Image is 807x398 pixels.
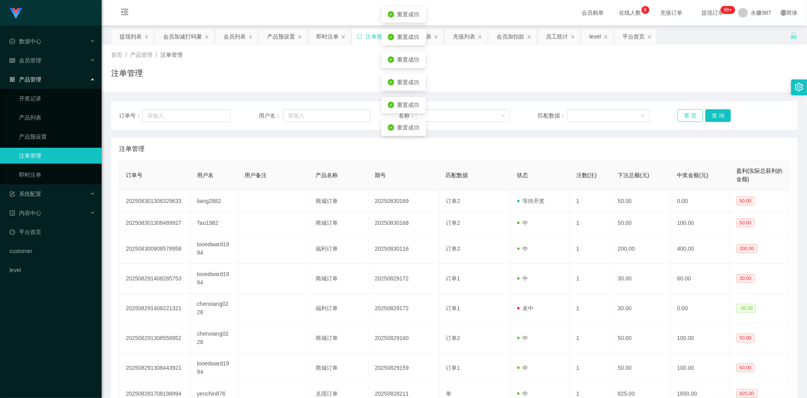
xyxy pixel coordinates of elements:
td: 202508291308443921 [119,353,191,383]
span: 单 [446,390,451,397]
td: 1 [570,264,612,294]
span: 产品管理 [10,76,41,83]
span: 中 [517,390,528,397]
i: icon: check-circle [388,56,394,63]
a: 产品预设置 [19,129,95,145]
div: 产品预设置 [267,29,295,44]
span: 订单1 [446,365,460,371]
i: 图标: close [603,35,608,39]
td: 1 [570,294,612,323]
td: 商城订单 [309,190,368,212]
span: 订单2 [446,335,460,341]
td: 20250830169 [368,190,439,212]
span: 中 [517,220,528,226]
span: 注单管理 [119,144,144,154]
span: 下注总额(元) [618,172,649,178]
td: 商城订单 [309,212,368,234]
span: 用户名： [259,112,283,120]
span: 重置成功 [397,79,420,85]
span: 中 [517,365,528,371]
td: 202508300908578958 [119,234,191,264]
td: 202508291308558952 [119,323,191,353]
td: 202508291408221321 [119,294,191,323]
td: 50.00 [611,212,670,234]
td: 100.00 [671,212,730,234]
span: 重置成功 [397,34,420,40]
div: 会员加减打码量 [163,29,202,44]
span: 订单号： [119,112,143,120]
i: 图标: close [297,35,302,39]
span: 重置成功 [397,56,420,63]
td: 100.00 [671,353,730,383]
i: 图标: check-circle-o [10,39,15,44]
div: 提现列表 [119,29,142,44]
span: 中 [517,335,528,341]
span: 未中 [517,305,534,311]
i: icon: check-circle [388,124,394,131]
input: 请输入 [283,109,370,122]
i: 图标: close [527,35,532,39]
i: 图标: appstore-o [10,77,15,82]
span: 盈利(实际总获利的金额) [736,168,783,182]
div: 员工统计 [546,29,568,44]
span: 50.00 [736,334,755,342]
h1: 注单管理 [111,67,143,79]
i: 图标: profile [10,210,15,216]
span: 内容中心 [10,210,41,216]
a: 图标: dashboard平台首页 [10,224,95,240]
i: 图标: form [10,191,15,197]
span: 30.00 [736,274,755,283]
i: 图标: close [204,35,209,39]
i: icon: check-circle [388,102,394,108]
span: 重置成功 [397,102,420,108]
span: 中奖金额(元) [677,172,709,178]
span: 订单2 [446,198,460,204]
td: 1 [570,212,612,234]
td: 50.00 [611,190,670,212]
span: 订单1 [446,305,460,311]
span: 825.00 [736,389,757,398]
div: 会员列表 [223,29,246,44]
button: 查 询 [705,109,731,122]
td: 商城订单 [309,264,368,294]
td: 1 [570,190,612,212]
span: 用户名 [197,172,214,178]
span: 200.00 [736,244,757,253]
div: level [589,29,601,44]
td: tooedward1994 [191,234,238,264]
td: 商城订单 [309,323,368,353]
td: 1 [570,323,612,353]
span: / [125,52,127,58]
td: 202508301308329633 [119,190,191,212]
span: 数据中心 [10,38,41,44]
td: 202508301308489927 [119,212,191,234]
i: 图标: close [478,35,482,39]
img: logo.9652507e.png [10,8,22,19]
span: 状态 [517,172,528,178]
sup: 8 [641,6,649,14]
span: 等待开奖 [517,198,545,204]
span: 名称： [399,112,416,120]
span: 匹配数据 [446,172,468,178]
td: 60.00 [671,264,730,294]
sup: 233 [720,6,735,14]
span: 50.00 [736,363,755,372]
i: icon: check-circle [388,79,394,85]
div: 会员加扣款 [497,29,524,44]
td: 50.00 [611,323,670,353]
span: 注数(注) [576,172,597,178]
a: 注单管理 [19,148,95,164]
i: 图标: menu-fold [111,0,138,26]
td: 0.00 [671,294,730,323]
td: 30.00 [611,264,670,294]
i: 图标: close [248,35,253,39]
td: 20250829160 [368,323,439,353]
i: 图标: down [640,113,645,119]
button: 重 置 [678,109,703,122]
span: 注单管理 [160,52,183,58]
span: 订单2 [446,220,460,226]
i: 图标: setting [795,83,803,91]
span: 产品管理 [130,52,152,58]
span: 系统配置 [10,191,41,197]
div: 充值列表 [453,29,475,44]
